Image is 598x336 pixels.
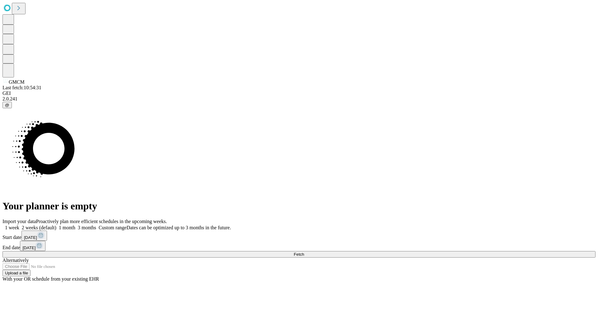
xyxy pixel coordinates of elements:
[78,225,96,230] span: 3 months
[99,225,126,230] span: Custom range
[2,276,99,282] span: With your OR schedule from your existing EHR
[2,200,596,212] h1: Your planner is empty
[2,231,596,241] div: Start date
[59,225,75,230] span: 1 month
[9,79,25,85] span: GMCM
[2,96,596,102] div: 2.0.241
[22,245,36,250] span: [DATE]
[21,231,47,241] button: [DATE]
[24,235,37,240] span: [DATE]
[36,219,167,224] span: Proactively plan more efficient schedules in the upcoming weeks.
[20,241,45,251] button: [DATE]
[2,251,596,258] button: Fetch
[22,225,56,230] span: 2 weeks (default)
[2,241,596,251] div: End date
[2,258,29,263] span: Alternatively
[2,219,36,224] span: Import your data
[2,270,31,276] button: Upload a file
[2,85,41,90] span: Last fetch: 10:54:31
[5,225,19,230] span: 1 week
[2,91,596,96] div: GEI
[294,252,304,257] span: Fetch
[126,225,231,230] span: Dates can be optimized up to 3 months in the future.
[5,103,9,107] span: @
[2,102,12,108] button: @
